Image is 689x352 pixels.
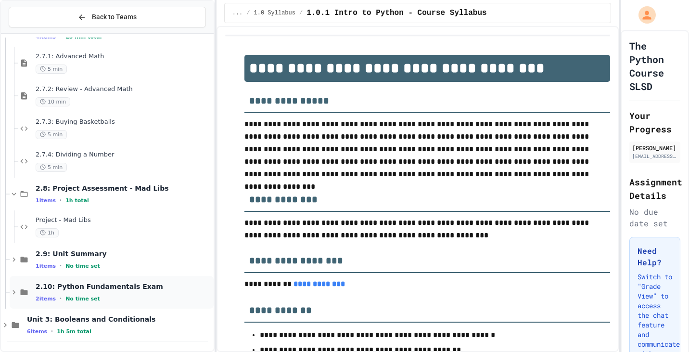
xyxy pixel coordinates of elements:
span: 1 items [36,263,56,269]
span: 1h [36,228,59,237]
span: 2.8: Project Assessment - Mad Libs [36,184,212,193]
span: Unit 3: Booleans and Conditionals [27,315,212,324]
h1: The Python Course SLSD [629,39,680,93]
span: Project - Mad Libs [36,216,212,224]
span: 2.7.4: Dividing a Number [36,151,212,159]
h2: Assignment Details [629,175,680,202]
span: / [299,9,303,17]
button: Back to Teams [9,7,206,27]
div: No due date set [629,206,680,229]
span: 10 min [36,97,70,106]
span: 6 items [27,328,47,335]
span: 2.7.3: Buying Basketballs [36,118,212,126]
span: 1h 5m total [57,328,91,335]
div: [PERSON_NAME] [632,143,677,152]
span: 2.7.2: Review - Advanced Math [36,85,212,93]
span: 5 min [36,163,67,172]
span: 1.0 Syllabus [254,9,295,17]
span: No time set [65,296,100,302]
span: 5 min [36,130,67,139]
span: / [246,9,250,17]
span: 2.7.1: Advanced Math [36,52,212,61]
h3: Need Help? [638,245,672,268]
span: • [60,262,62,270]
span: 2.9: Unit Summary [36,249,212,258]
span: 1 items [36,197,56,204]
span: ... [232,9,243,17]
h2: Your Progress [629,109,680,136]
span: 5 min [36,65,67,74]
span: 2 items [36,296,56,302]
span: 1h total [65,197,89,204]
span: • [60,196,62,204]
span: 2.10: Python Fundamentals Exam [36,282,212,291]
span: No time set [65,263,100,269]
span: • [60,295,62,302]
span: Back to Teams [92,12,137,22]
span: 1.0.1 Intro to Python - Course Syllabus [306,7,486,19]
div: My Account [628,4,658,26]
span: • [51,327,53,335]
div: [EMAIL_ADDRESS][DOMAIN_NAME] [632,153,677,160]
